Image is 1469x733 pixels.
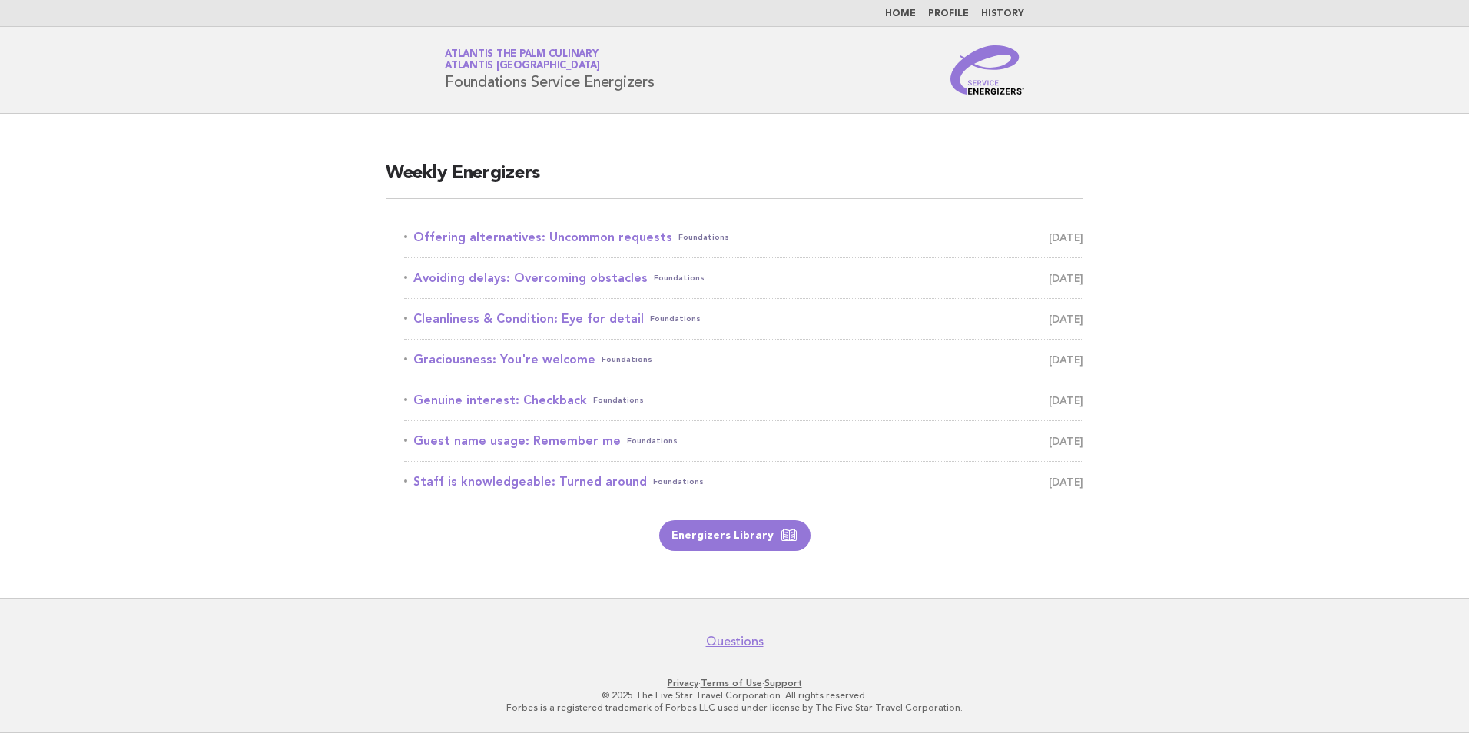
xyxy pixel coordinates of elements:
[1049,267,1083,289] span: [DATE]
[445,50,655,90] h1: Foundations Service Energizers
[764,678,802,688] a: Support
[264,677,1205,689] p: · ·
[386,161,1083,199] h2: Weekly Energizers
[404,227,1083,248] a: Offering alternatives: Uncommon requestsFoundations [DATE]
[1049,471,1083,493] span: [DATE]
[404,267,1083,289] a: Avoiding delays: Overcoming obstaclesFoundations [DATE]
[678,227,729,248] span: Foundations
[654,267,705,289] span: Foundations
[659,520,811,551] a: Energizers Library
[404,471,1083,493] a: Staff is knowledgeable: Turned aroundFoundations [DATE]
[701,678,762,688] a: Terms of Use
[264,701,1205,714] p: Forbes is a registered trademark of Forbes LLC used under license by The Five Star Travel Corpora...
[928,9,969,18] a: Profile
[593,390,644,411] span: Foundations
[602,349,652,370] span: Foundations
[950,45,1024,95] img: Service Energizers
[1049,349,1083,370] span: [DATE]
[1049,308,1083,330] span: [DATE]
[445,61,600,71] span: Atlantis [GEOGRAPHIC_DATA]
[706,634,764,649] a: Questions
[404,430,1083,452] a: Guest name usage: Remember meFoundations [DATE]
[404,349,1083,370] a: Graciousness: You're welcomeFoundations [DATE]
[885,9,916,18] a: Home
[668,678,698,688] a: Privacy
[627,430,678,452] span: Foundations
[404,308,1083,330] a: Cleanliness & Condition: Eye for detailFoundations [DATE]
[1049,227,1083,248] span: [DATE]
[650,308,701,330] span: Foundations
[1049,390,1083,411] span: [DATE]
[653,471,704,493] span: Foundations
[445,49,600,71] a: Atlantis The Palm CulinaryAtlantis [GEOGRAPHIC_DATA]
[264,689,1205,701] p: © 2025 The Five Star Travel Corporation. All rights reserved.
[404,390,1083,411] a: Genuine interest: CheckbackFoundations [DATE]
[981,9,1024,18] a: History
[1049,430,1083,452] span: [DATE]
